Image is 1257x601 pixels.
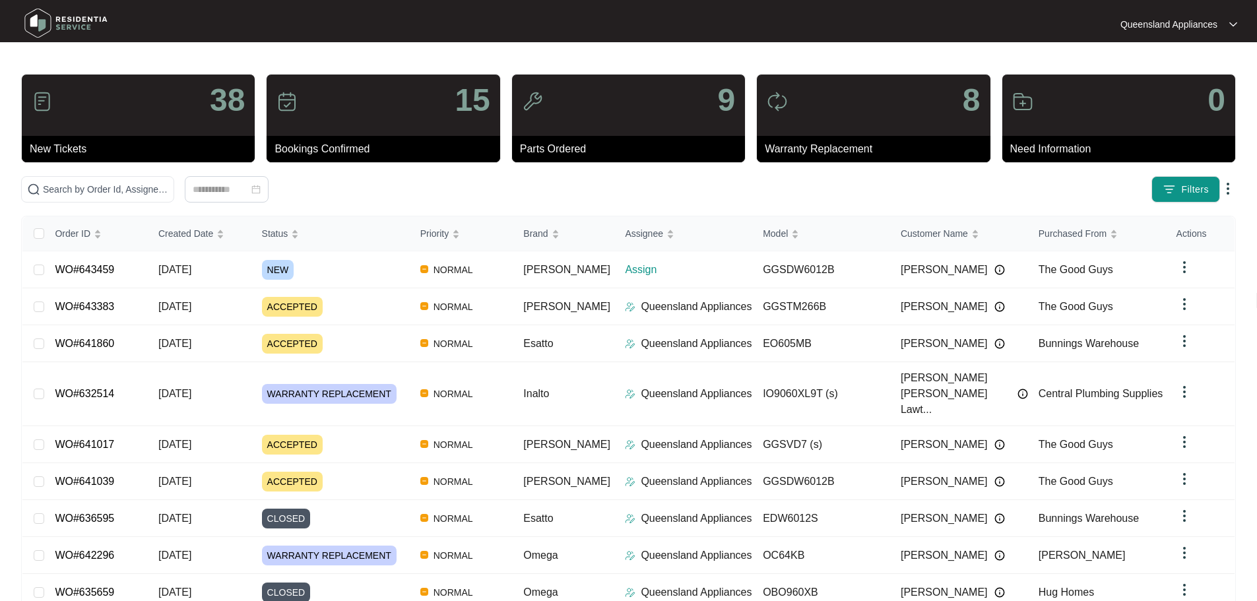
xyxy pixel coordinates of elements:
[1176,434,1192,450] img: dropdown arrow
[523,264,610,275] span: [PERSON_NAME]
[1039,476,1113,487] span: The Good Guys
[614,216,752,251] th: Assignee
[420,551,428,559] img: Vercel Logo
[767,91,788,112] img: icon
[1163,183,1176,196] img: filter icon
[513,216,614,251] th: Brand
[752,362,890,426] td: IO9060XL9T (s)
[625,476,635,487] img: Assigner Icon
[1012,91,1033,112] img: icon
[1039,550,1126,561] span: [PERSON_NAME]
[625,226,663,241] span: Assignee
[420,477,428,485] img: Vercel Logo
[641,336,752,352] p: Queensland Appliances
[625,389,635,399] img: Assigner Icon
[455,84,490,116] p: 15
[625,301,635,312] img: Assigner Icon
[158,550,191,561] span: [DATE]
[1017,389,1028,399] img: Info icon
[901,226,968,241] span: Customer Name
[251,216,410,251] th: Status
[1039,513,1139,524] span: Bunnings Warehouse
[55,439,114,450] a: WO#641017
[20,3,112,43] img: residentia service logo
[55,388,114,399] a: WO#632514
[420,440,428,448] img: Vercel Logo
[994,301,1005,312] img: Info icon
[641,548,752,563] p: Queensland Appliances
[1039,264,1113,275] span: The Good Guys
[1039,439,1113,450] span: The Good Guys
[262,509,311,528] span: CLOSED
[994,476,1005,487] img: Info icon
[523,513,553,524] span: Esatto
[30,141,255,157] p: New Tickets
[428,299,478,315] span: NORMAL
[428,386,478,402] span: NORMAL
[55,586,114,598] a: WO#635659
[276,91,298,112] img: icon
[158,301,191,312] span: [DATE]
[420,302,428,310] img: Vercel Logo
[420,514,428,522] img: Vercel Logo
[523,550,558,561] span: Omega
[1176,508,1192,524] img: dropdown arrow
[901,548,988,563] span: [PERSON_NAME]
[1039,586,1094,598] span: Hug Homes
[158,264,191,275] span: [DATE]
[158,476,191,487] span: [DATE]
[55,264,114,275] a: WO#643459
[55,338,114,349] a: WO#641860
[625,587,635,598] img: Assigner Icon
[55,550,114,561] a: WO#642296
[1010,141,1235,157] p: Need Information
[1208,84,1225,116] p: 0
[44,216,148,251] th: Order ID
[625,550,635,561] img: Assigner Icon
[1220,181,1236,197] img: dropdown arrow
[994,587,1005,598] img: Info icon
[55,226,90,241] span: Order ID
[158,338,191,349] span: [DATE]
[1229,21,1237,28] img: dropdown arrow
[1039,226,1107,241] span: Purchased From
[641,585,752,600] p: Queensland Appliances
[1176,384,1192,400] img: dropdown arrow
[158,513,191,524] span: [DATE]
[523,388,549,399] span: Inalto
[890,216,1028,251] th: Customer Name
[262,472,323,491] span: ACCEPTED
[1176,545,1192,561] img: dropdown arrow
[1028,216,1166,251] th: Purchased From
[752,216,890,251] th: Model
[420,265,428,273] img: Vercel Logo
[420,588,428,596] img: Vercel Logo
[43,182,168,197] input: Search by Order Id, Assignee Name, Customer Name, Brand and Model
[1039,388,1163,399] span: Central Plumbing Supplies
[420,339,428,347] img: Vercel Logo
[262,435,323,455] span: ACCEPTED
[641,386,752,402] p: Queensland Appliances
[523,226,548,241] span: Brand
[428,474,478,490] span: NORMAL
[1039,338,1139,349] span: Bunnings Warehouse
[994,265,1005,275] img: Info icon
[158,226,213,241] span: Created Date
[994,338,1005,349] img: Info icon
[1176,582,1192,598] img: dropdown arrow
[752,463,890,500] td: GGSDW6012B
[901,511,988,526] span: [PERSON_NAME]
[1176,259,1192,275] img: dropdown arrow
[27,183,40,196] img: search-icon
[158,586,191,598] span: [DATE]
[901,437,988,453] span: [PERSON_NAME]
[752,426,890,463] td: GGSVD7 (s)
[520,141,745,157] p: Parts Ordered
[641,437,752,453] p: Queensland Appliances
[625,439,635,450] img: Assigner Icon
[523,476,610,487] span: [PERSON_NAME]
[523,338,553,349] span: Esatto
[32,91,53,112] img: icon
[55,513,114,524] a: WO#636595
[752,537,890,574] td: OC64KB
